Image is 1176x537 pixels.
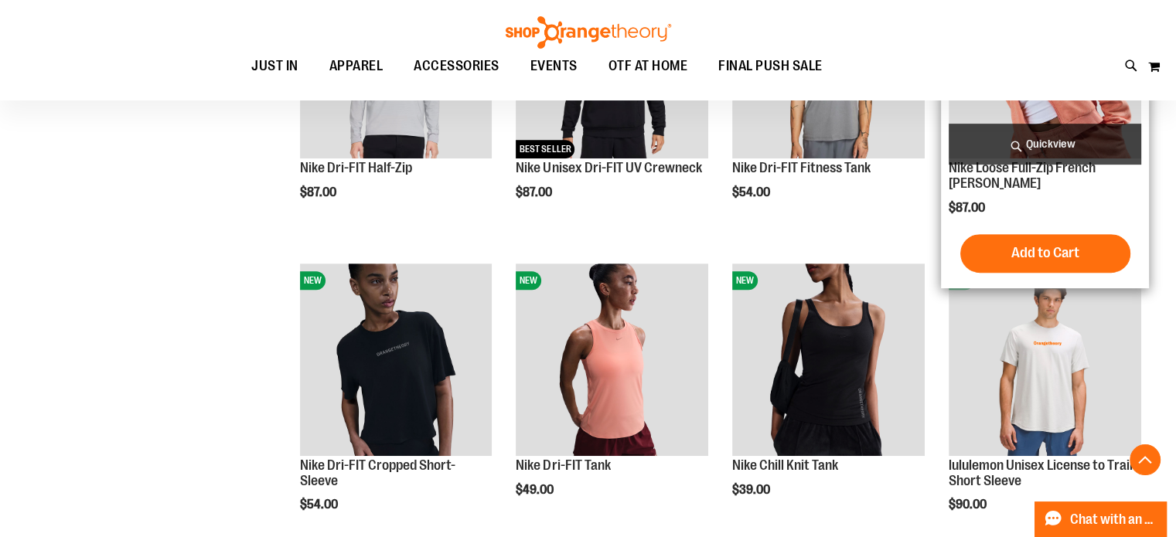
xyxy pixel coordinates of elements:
span: $49.00 [516,483,556,497]
span: NEW [516,271,541,290]
a: Nike Dri-FIT TankNEW [516,263,708,458]
span: Add to Cart [1011,244,1079,261]
img: Nike Chill Knit Tank [732,263,925,456]
a: Nike Dri-FIT Cropped Short-SleeveNEW [300,263,493,458]
a: lululemon Unisex License to Train Short SleeveNEW [949,263,1141,458]
span: NEW [732,271,758,290]
button: Chat with an Expert [1035,501,1167,537]
a: Nike Dri-FIT Tank [516,457,610,473]
a: EVENTS [515,49,593,84]
span: $54.00 [732,185,772,199]
div: product [508,256,716,536]
a: Nike Chill Knit TankNEW [732,263,925,458]
div: product [724,256,932,536]
span: FINAL PUSH SALE [718,49,823,83]
span: $54.00 [300,498,340,512]
a: FINAL PUSH SALE [703,49,838,84]
span: $39.00 [732,483,772,497]
a: JUST IN [236,49,314,83]
a: APPAREL [314,49,399,84]
a: Nike Loose Full-Zip French [PERSON_NAME] [949,160,1096,191]
span: EVENTS [530,49,578,83]
span: Chat with an Expert [1070,512,1157,527]
a: ACCESSORIES [398,49,515,84]
a: Quickview [949,124,1141,165]
span: $87.00 [516,185,554,199]
a: Nike Chill Knit Tank [732,457,838,473]
img: lululemon Unisex License to Train Short Sleeve [949,263,1141,456]
img: Shop Orangetheory [503,16,673,49]
button: Back To Top [1130,444,1161,475]
span: OTF AT HOME [608,49,688,83]
span: JUST IN [251,49,298,83]
a: Nike Dri-FIT Fitness Tank [732,160,871,175]
img: Nike Dri-FIT Tank [516,263,708,456]
span: BEST SELLER [516,140,574,158]
span: $90.00 [949,498,989,512]
span: NEW [300,271,326,290]
a: Nike Dri-FIT Cropped Short-Sleeve [300,457,455,488]
a: Nike Unisex Dri-FIT UV Crewneck [516,160,701,175]
a: OTF AT HOME [593,49,704,84]
span: $87.00 [300,185,339,199]
a: lululemon Unisex License to Train Short Sleeve [949,457,1137,488]
a: Nike Dri-FIT Half-Zip [300,160,412,175]
button: Add to Cart [960,234,1130,273]
img: Nike Dri-FIT Cropped Short-Sleeve [300,263,493,456]
span: APPAREL [329,49,383,83]
span: ACCESSORIES [414,49,499,83]
span: $87.00 [949,201,987,215]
